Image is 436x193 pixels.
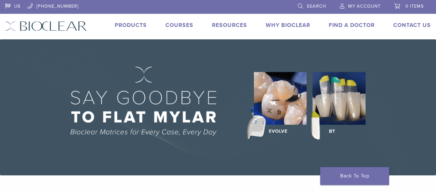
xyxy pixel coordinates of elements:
[329,22,375,29] a: Find A Doctor
[393,22,431,29] a: Contact Us
[212,22,247,29] a: Resources
[5,21,87,31] img: Bioclear
[405,3,424,9] span: 0 items
[165,22,193,29] a: Courses
[307,3,326,9] span: Search
[320,167,389,185] a: Back To Top
[266,22,310,29] a: Why Bioclear
[115,22,147,29] a: Products
[348,3,381,9] span: My Account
